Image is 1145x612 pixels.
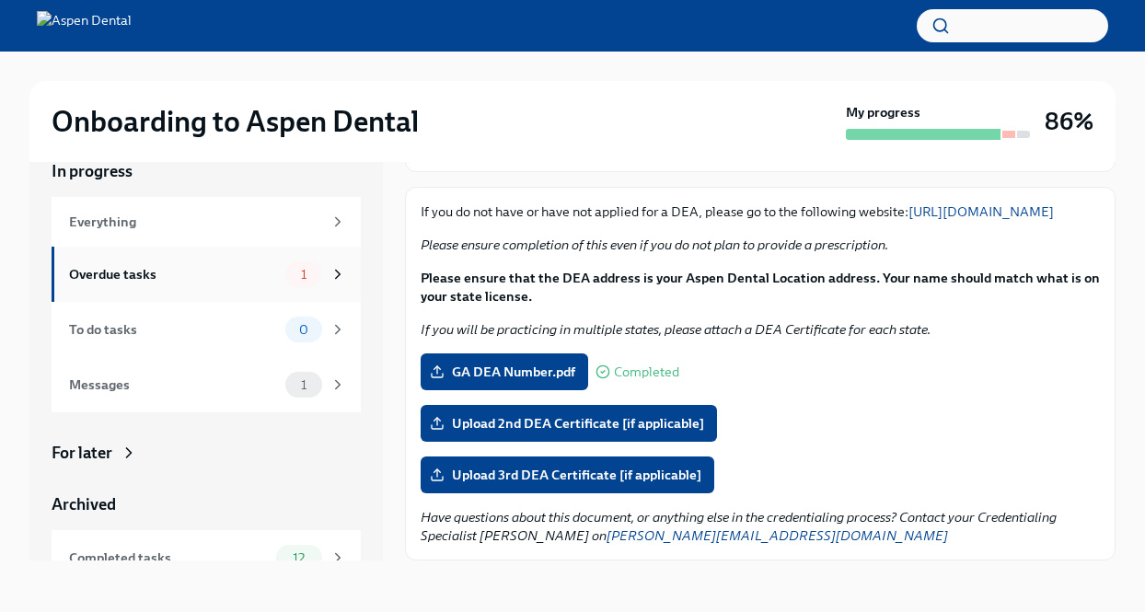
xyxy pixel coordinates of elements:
[52,530,361,585] a: Completed tasks12
[434,363,575,381] span: GA DEA Number.pdf
[421,237,888,253] em: Please ensure completion of this even if you do not plan to provide a prescription.
[52,357,361,412] a: Messages1
[52,160,361,182] a: In progress
[282,551,316,565] span: 12
[69,212,322,232] div: Everything
[1045,105,1093,138] h3: 86%
[69,375,278,395] div: Messages
[52,247,361,302] a: Overdue tasks1
[846,103,920,121] strong: My progress
[52,493,361,515] a: Archived
[37,11,132,40] img: Aspen Dental
[52,197,361,247] a: Everything
[908,203,1054,220] a: [URL][DOMAIN_NAME]
[421,456,714,493] label: Upload 3rd DEA Certificate [if applicable]
[290,268,318,282] span: 1
[52,302,361,357] a: To do tasks0
[69,548,269,568] div: Completed tasks
[421,321,931,338] em: If you will be practicing in multiple states, please attach a DEA Certificate for each state.
[52,442,361,464] a: For later
[69,319,278,340] div: To do tasks
[290,378,318,392] span: 1
[52,103,419,140] h2: Onboarding to Aspen Dental
[288,323,319,337] span: 0
[52,442,112,464] div: For later
[434,466,701,484] span: Upload 3rd DEA Certificate [if applicable]
[421,353,588,390] label: GA DEA Number.pdf
[421,270,1100,305] strong: Please ensure that the DEA address is your Aspen Dental Location address. Your name should match ...
[421,202,1100,221] p: If you do not have or have not applied for a DEA, please go to the following website:
[421,509,1057,544] em: Have questions about this document, or anything else in the credentialing process? Contact your C...
[421,405,717,442] label: Upload 2nd DEA Certificate [if applicable]
[607,527,948,544] a: [PERSON_NAME][EMAIL_ADDRESS][DOMAIN_NAME]
[614,365,679,379] span: Completed
[434,414,704,433] span: Upload 2nd DEA Certificate [if applicable]
[69,264,278,284] div: Overdue tasks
